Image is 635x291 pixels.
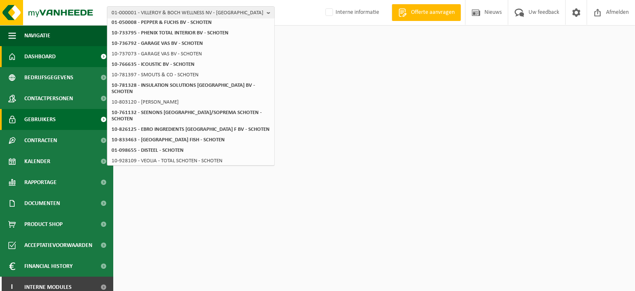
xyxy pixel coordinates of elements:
span: Acceptatievoorwaarden [24,235,92,256]
strong: 10-761132 - SEENONS [GEOGRAPHIC_DATA]/SOPREMA SCHOTEN - SCHOTEN [112,110,262,122]
span: Gebruikers [24,109,56,130]
strong: 10-736792 - GARAGE VAS BV - SCHOTEN [112,41,203,46]
strong: 10-781328 - INSULATION SOLUTIONS [GEOGRAPHIC_DATA] BV - SCHOTEN [112,83,255,94]
span: Navigatie [24,25,50,46]
span: Contactpersonen [24,88,73,109]
span: Offerte aanvragen [409,8,457,17]
strong: 10-733795 - PHENIX TOTAL INTERIOR BV - SCHOTEN [112,30,229,36]
a: Offerte aanvragen [392,4,461,21]
strong: 01-098655 - DISTEEL - SCHOTEN [112,148,184,153]
span: Financial History [24,256,73,277]
strong: 10-833463 - [GEOGRAPHIC_DATA] FISH - SCHOTEN [112,137,225,143]
label: Interne informatie [324,6,379,19]
strong: 10-826125 - EBRO INGREDIENTS [GEOGRAPHIC_DATA] F BV - SCHOTEN [112,127,270,132]
strong: 01-050008 - PEPPER & FUCHS BV - SCHOTEN [112,20,212,25]
li: 10-737073 - GARAGE VAS BV - SCHOTEN [109,49,273,59]
span: 01-000001 - VILLEROY & BOCH WELLNESS NV - [GEOGRAPHIC_DATA] [112,7,263,19]
span: Bedrijfsgegevens [24,67,73,88]
button: 01-000001 - VILLEROY & BOCH WELLNESS NV - [GEOGRAPHIC_DATA] [107,6,275,19]
li: 10-781397 - SMOUTS & CO - SCHOTEN [109,70,273,80]
span: Product Shop [24,214,62,235]
li: 10-928109 - VEOLIA - TOTAL SCHOTEN - SCHOTEN [109,156,273,166]
span: Kalender [24,151,50,172]
span: Dashboard [24,46,56,67]
span: Rapportage [24,172,57,193]
span: Documenten [24,193,60,214]
span: Contracten [24,130,57,151]
li: 10-803120 - [PERSON_NAME] [109,97,273,107]
strong: 10-766635 - ICOUSTIC BV - SCHOTEN [112,62,195,67]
